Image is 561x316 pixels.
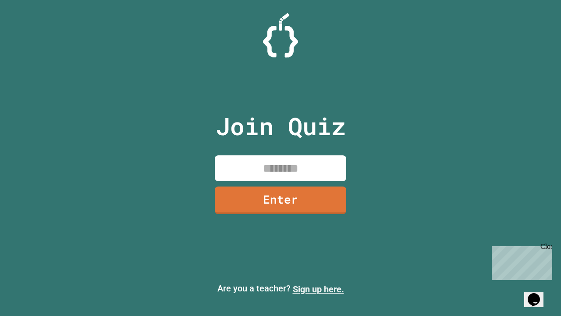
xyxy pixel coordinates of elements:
p: Join Quiz [216,108,346,144]
div: Chat with us now!Close [4,4,60,56]
a: Enter [215,187,346,214]
iframe: chat widget [524,281,552,307]
img: Logo.svg [263,13,298,57]
iframe: chat widget [488,243,552,280]
p: Are you a teacher? [7,282,554,296]
a: Sign up here. [293,284,344,294]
